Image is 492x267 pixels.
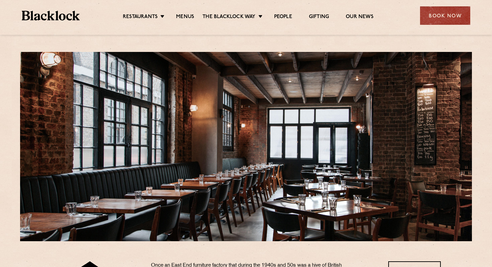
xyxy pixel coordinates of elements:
a: Restaurants [123,14,158,21]
a: People [274,14,292,21]
div: Book Now [420,6,470,25]
img: BL_Textured_Logo-footer-cropped.svg [22,11,80,20]
a: Our News [346,14,374,21]
a: The Blacklock Way [202,14,255,21]
a: Gifting [309,14,329,21]
a: Menus [176,14,194,21]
